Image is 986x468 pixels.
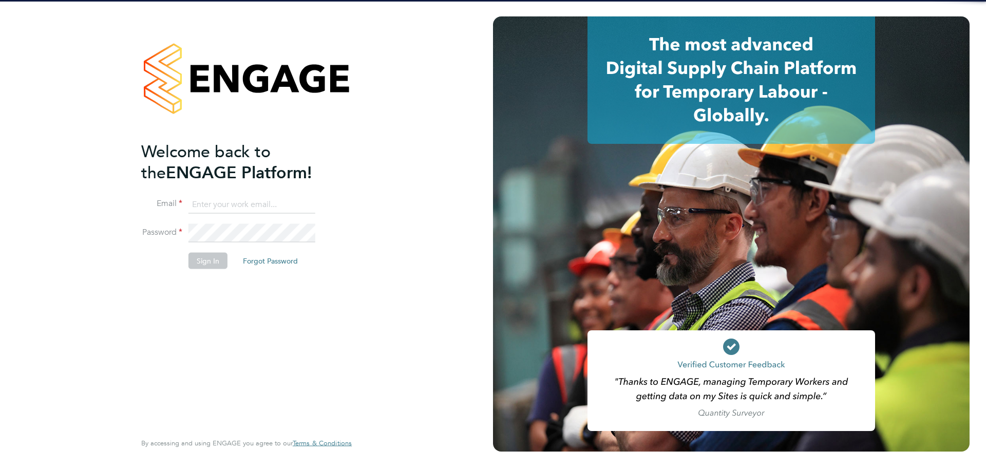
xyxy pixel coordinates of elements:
span: Welcome back to the [141,141,271,182]
label: Password [141,227,182,238]
button: Sign In [188,253,227,269]
h2: ENGAGE Platform! [141,141,342,183]
a: Terms & Conditions [293,439,352,447]
label: Email [141,198,182,209]
input: Enter your work email... [188,195,315,214]
span: By accessing and using ENGAGE you agree to our [141,439,352,447]
button: Forgot Password [235,253,306,269]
